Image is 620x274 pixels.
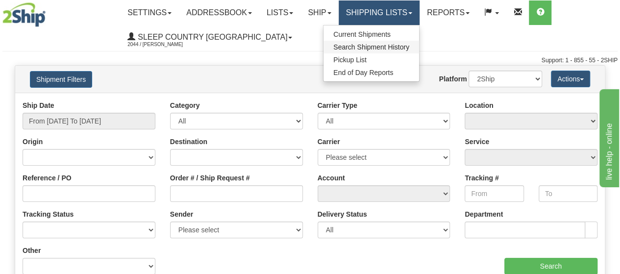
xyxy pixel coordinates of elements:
[333,43,409,51] span: Search Shipment History
[300,0,338,25] a: Ship
[259,0,300,25] a: Lists
[7,6,91,18] div: live help - online
[333,30,391,38] span: Current Shipments
[439,74,467,84] label: Platform
[539,185,597,202] input: To
[323,53,419,66] a: Pickup List
[135,33,287,41] span: Sleep Country [GEOGRAPHIC_DATA]
[323,28,419,41] a: Current Shipments
[2,2,46,27] img: logo2044.jpg
[339,0,420,25] a: Shipping lists
[23,209,74,219] label: Tracking Status
[120,25,299,50] a: Sleep Country [GEOGRAPHIC_DATA] 2044 / [PERSON_NAME]
[170,137,207,147] label: Destination
[170,100,200,110] label: Category
[323,41,419,53] a: Search Shipment History
[551,71,590,87] button: Actions
[30,71,92,88] button: Shipment Filters
[465,100,493,110] label: Location
[23,100,54,110] label: Ship Date
[318,173,345,183] label: Account
[597,87,619,187] iframe: chat widget
[23,137,43,147] label: Origin
[23,173,72,183] label: Reference / PO
[465,185,523,202] input: From
[420,0,477,25] a: Reports
[465,209,503,219] label: Department
[318,137,340,147] label: Carrier
[2,56,618,65] div: Support: 1 - 855 - 55 - 2SHIP
[333,69,393,76] span: End of Day Reports
[318,209,367,219] label: Delivery Status
[127,40,201,50] span: 2044 / [PERSON_NAME]
[179,0,259,25] a: Addressbook
[318,100,357,110] label: Carrier Type
[23,246,41,255] label: Other
[170,173,250,183] label: Order # / Ship Request #
[465,173,498,183] label: Tracking #
[465,137,489,147] label: Service
[170,209,193,219] label: Sender
[333,56,367,64] span: Pickup List
[120,0,179,25] a: Settings
[323,66,419,79] a: End of Day Reports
